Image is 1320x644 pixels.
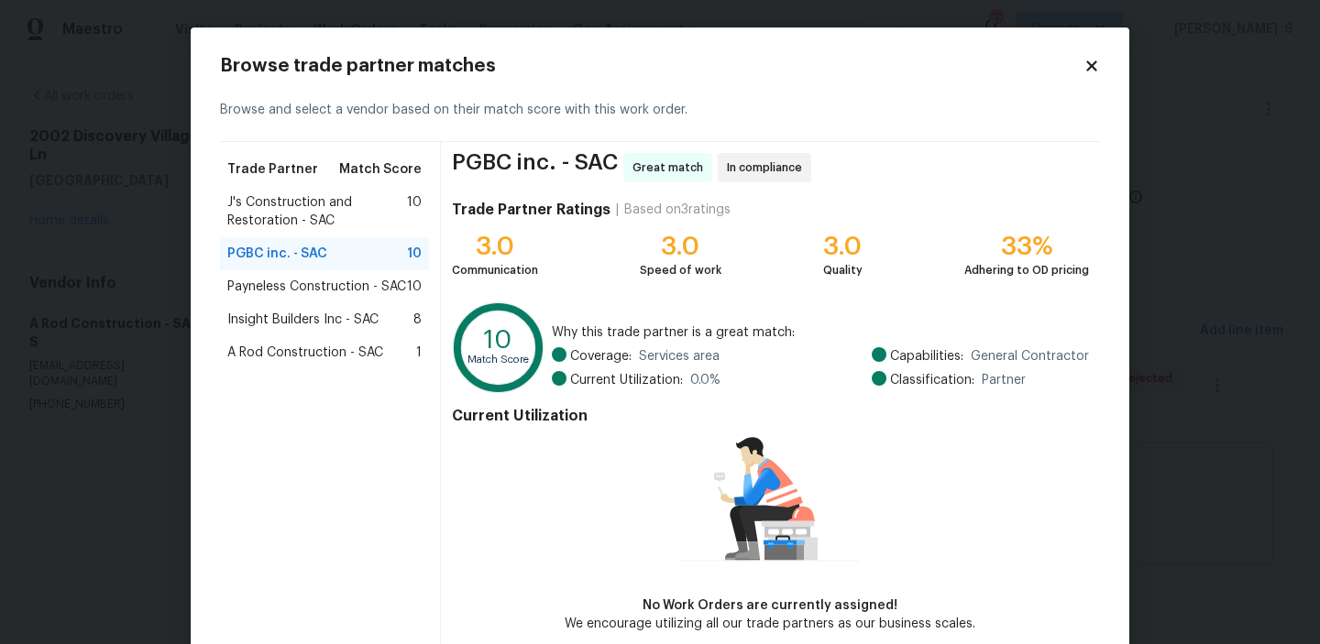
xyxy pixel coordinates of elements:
[565,615,975,633] div: We encourage utilizing all our trade partners as our business scales.
[407,278,422,296] span: 10
[220,79,1100,142] div: Browse and select a vendor based on their match score with this work order.
[964,237,1089,256] div: 33%
[639,347,720,366] span: Services area
[227,193,407,230] span: J's Construction and Restoration - SAC
[339,160,422,179] span: Match Score
[610,201,624,219] div: |
[964,261,1089,279] div: Adhering to OD pricing
[640,261,721,279] div: Speed of work
[452,153,618,182] span: PGBC inc. - SAC
[452,261,538,279] div: Communication
[632,158,710,177] span: Great match
[890,371,974,389] span: Classification:
[416,344,422,362] span: 1
[227,278,406,296] span: Payneless Construction - SAC
[640,237,721,256] div: 3.0
[407,193,422,230] span: 10
[982,371,1026,389] span: Partner
[452,407,1089,425] h4: Current Utilization
[971,347,1089,366] span: General Contractor
[727,158,809,177] span: In compliance
[570,347,632,366] span: Coverage:
[690,371,720,389] span: 0.0 %
[484,327,512,353] text: 10
[467,355,529,365] text: Match Score
[227,344,383,362] span: A Rod Construction - SAC
[452,201,610,219] h4: Trade Partner Ratings
[413,311,422,329] span: 8
[552,323,1089,342] span: Why this trade partner is a great match:
[624,201,731,219] div: Based on 3 ratings
[823,237,863,256] div: 3.0
[407,245,422,263] span: 10
[227,311,379,329] span: Insight Builders Inc - SAC
[890,347,963,366] span: Capabilities:
[227,160,318,179] span: Trade Partner
[565,596,975,615] div: No Work Orders are currently assigned!
[227,245,327,263] span: PGBC inc. - SAC
[220,57,1083,75] h2: Browse trade partner matches
[570,371,683,389] span: Current Utilization:
[823,261,863,279] div: Quality
[452,237,538,256] div: 3.0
